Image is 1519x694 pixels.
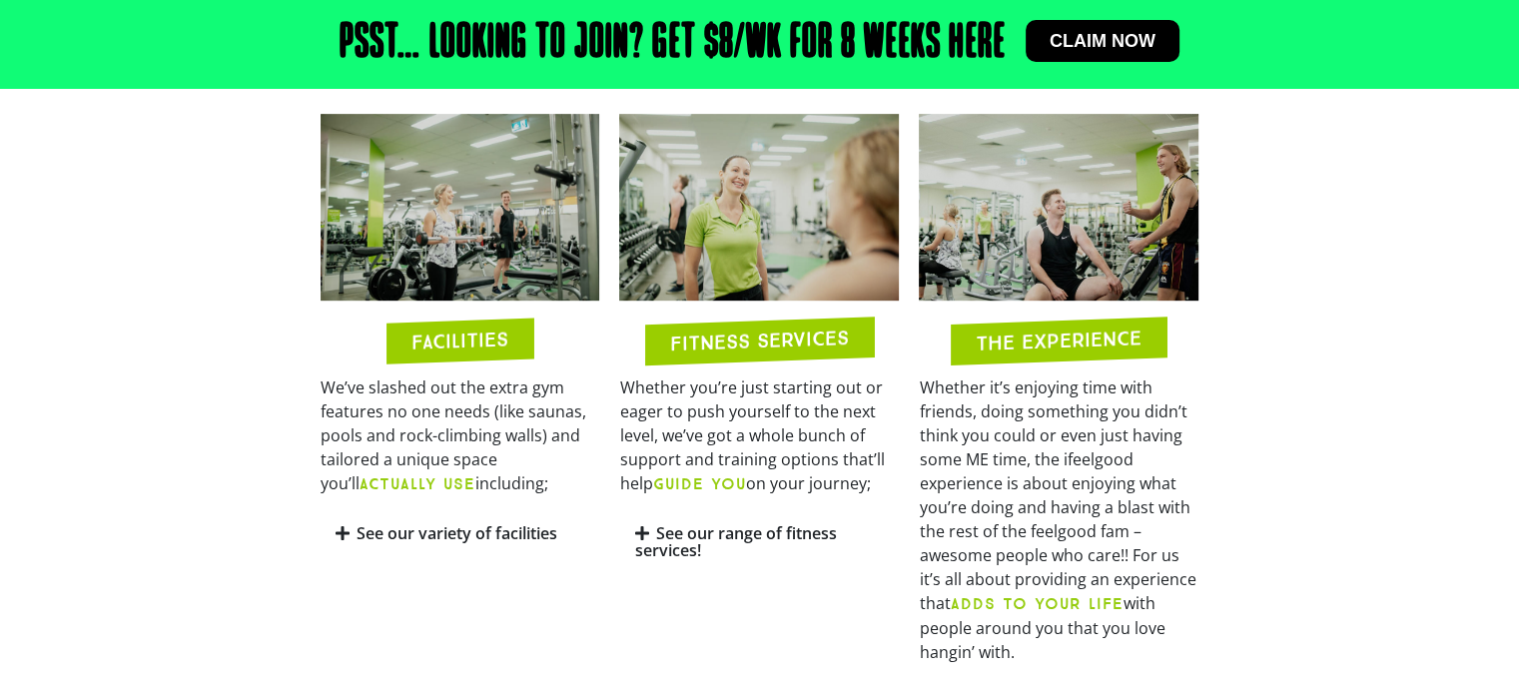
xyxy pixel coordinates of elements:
a: Claim now [1026,20,1179,62]
div: See our range of fitness services! [619,510,899,574]
b: ACTUALLY USE [360,474,475,493]
b: GUIDE YOU [652,474,745,493]
div: Whether it’s enjoying time with friends, doing something you didn’t think you could or even just ... [919,375,1198,664]
h2: THE EXPERIENCE [976,328,1141,353]
a: See our variety of facilities [357,522,557,544]
h2: FITNESS SERVICES [670,328,849,353]
p: We’ve slashed out the extra gym features no one needs (like saunas, pools and rock-climbing walls... [321,375,600,496]
h2: Psst… Looking to join? Get $8/wk for 8 weeks here [340,20,1006,68]
a: See our range of fitness services! [634,522,836,561]
h2: FACILITIES [411,329,508,351]
span: Claim now [1050,32,1155,50]
p: Whether you’re just starting out or eager to push yourself to the next level, we’ve got a whole b... [619,375,899,496]
strong: ADDS TO YOUR LIFE [950,594,1123,613]
div: See our variety of facilities [321,510,600,557]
